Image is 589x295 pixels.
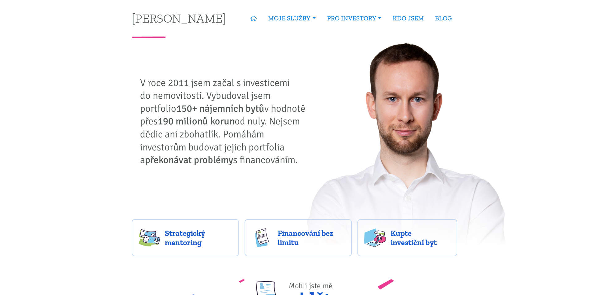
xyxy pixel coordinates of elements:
img: finance [251,228,273,247]
strong: 150+ nájemních bytů [176,102,264,115]
img: strategy [139,228,160,247]
span: Kupte investiční byt [391,228,450,247]
span: Mohli jste mě [289,281,333,290]
a: MOJE SLUŽBY [262,11,321,25]
a: KDO JSEM [387,11,429,25]
a: [PERSON_NAME] [132,12,226,24]
a: Financování bez limitu [245,219,352,256]
p: V roce 2011 jsem začal s investicemi do nemovitostí. Vybudoval jsem portfolio v hodnotě přes od n... [140,76,310,167]
strong: 190 milionů korun [158,115,235,127]
a: BLOG [429,11,457,25]
strong: překonávat problémy [145,154,233,166]
span: Financování bez limitu [278,228,345,247]
a: Kupte investiční byt [357,219,457,256]
a: PRO INVESTORY [322,11,387,25]
img: flats [364,228,386,247]
span: Strategický mentoring [165,228,232,247]
a: Strategický mentoring [132,219,239,256]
